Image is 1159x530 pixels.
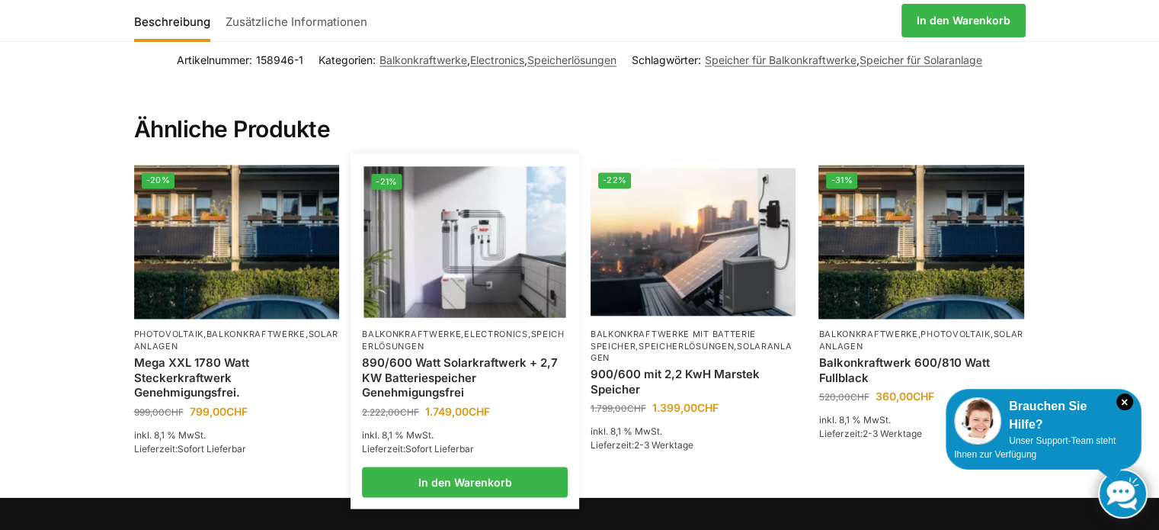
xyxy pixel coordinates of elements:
span: CHF [697,400,719,413]
h2: Ähnliche Produkte [134,79,1026,144]
p: inkl. 8,1 % MwSt. [818,413,1024,426]
a: Solaranlagen [134,328,339,350]
span: CHF [400,406,419,417]
span: CHF [850,390,869,402]
a: Speicher für Balkonkraftwerke [705,53,856,66]
img: Steckerkraftwerk mit 2,7kwh-Speicher [364,166,566,318]
span: Kategorien: , , [319,52,616,68]
a: Solaranlagen [591,340,792,362]
span: Lieferzeit: [591,438,693,450]
a: -22%Balkonkraftwerk mit Marstek Speicher [591,165,796,319]
a: Speicherlösungen [527,53,616,66]
p: , , [134,328,340,352]
a: Balkonkraftwerke [818,328,917,339]
span: Lieferzeit: [362,442,474,454]
p: , , [591,328,796,363]
img: Customer service [954,397,1001,445]
a: Balkonkraftwerke [362,328,461,339]
a: Speicherlösungen [639,340,734,351]
img: 2 Balkonkraftwerke [818,165,1024,319]
p: inkl. 8,1 % MwSt. [362,428,568,442]
p: inkl. 8,1 % MwSt. [134,428,340,442]
span: 2-3 Werktage [634,438,693,450]
a: Solaranlagen [818,328,1023,350]
a: 890/600 Watt Solarkraftwerk + 2,7 KW Batteriespeicher Genehmigungsfrei [362,355,568,400]
p: , , [818,328,1024,352]
span: Lieferzeit: [818,427,921,438]
bdi: 1.749,00 [425,404,490,417]
a: Electronics [464,328,528,339]
span: CHF [469,404,490,417]
a: Balkonkraftwerke [379,53,467,66]
a: Mega XXL 1780 Watt Steckerkraftwerk Genehmigungsfrei. [134,355,340,400]
span: Artikelnummer: [177,52,303,68]
p: , , [362,328,568,352]
span: Sofort Lieferbar [178,442,246,454]
img: Balkonkraftwerk mit Marstek Speicher [591,165,796,319]
span: Schlagwörter: , [632,52,982,68]
a: -31%2 Balkonkraftwerke [818,165,1024,319]
a: Speicherlösungen [362,328,565,350]
bdi: 520,00 [818,390,869,402]
a: In den Warenkorb legen: „890/600 Watt Solarkraftwerk + 2,7 KW Batteriespeicher Genehmigungsfrei“ [362,467,568,497]
bdi: 799,00 [190,404,248,417]
a: Balkonkraftwerke [207,328,306,339]
a: -21%Steckerkraftwerk mit 2,7kwh-Speicher [364,166,566,318]
a: Balkonkraftwerk 600/810 Watt Fullblack [818,355,1024,384]
div: Brauchen Sie Hilfe? [954,397,1133,434]
bdi: 1.799,00 [591,402,646,413]
span: CHF [627,402,646,413]
span: CHF [912,389,933,402]
p: inkl. 8,1 % MwSt. [591,424,796,438]
bdi: 1.399,00 [652,400,719,413]
bdi: 999,00 [134,406,184,417]
a: Speicher für Solaranlage [860,53,982,66]
span: Lieferzeit: [134,442,246,454]
a: Electronics [470,53,524,66]
bdi: 2.222,00 [362,406,419,417]
a: Balkonkraftwerke mit Batterie Speicher [591,328,756,350]
span: 2-3 Werktage [862,427,921,438]
bdi: 360,00 [875,389,933,402]
span: Unser Support-Team steht Ihnen zur Verfügung [954,435,1116,460]
a: Photovoltaik [920,328,990,339]
span: CHF [165,406,184,417]
a: Photovoltaik [134,328,203,339]
span: 158946-1 [256,53,303,66]
a: 900/600 mit 2,2 KwH Marstek Speicher [591,366,796,396]
a: -20%2 Balkonkraftwerke [134,165,340,319]
span: CHF [226,404,248,417]
i: Schließen [1116,393,1133,410]
span: Sofort Lieferbar [405,442,474,454]
img: 2 Balkonkraftwerke [134,165,340,319]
